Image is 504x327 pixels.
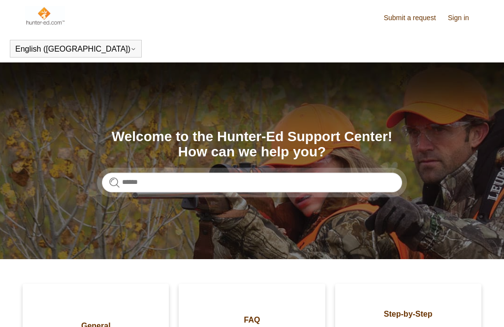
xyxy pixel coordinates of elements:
img: Hunter-Ed Help Center home page [25,6,65,26]
a: Submit a request [384,13,446,23]
button: English ([GEOGRAPHIC_DATA]) [15,45,136,54]
h1: Welcome to the Hunter-Ed Support Center! How can we help you? [102,129,402,160]
span: Step-by-Step [350,308,467,320]
a: Sign in [448,13,479,23]
input: Search [102,173,402,192]
span: FAQ [193,314,310,326]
